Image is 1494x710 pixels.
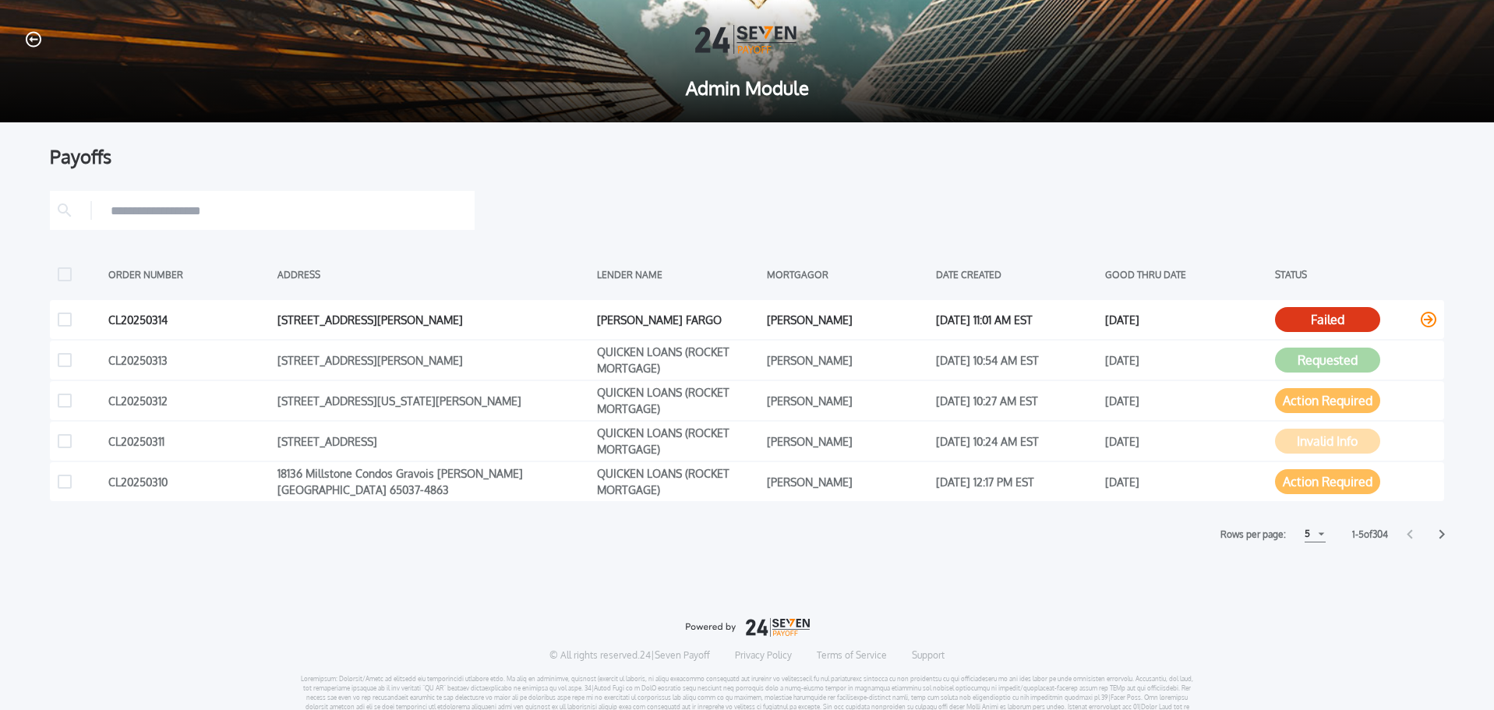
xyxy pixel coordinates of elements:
[25,79,1469,97] span: Admin Module
[936,470,1097,493] div: [DATE] 12:17 PM EST
[597,470,758,493] div: QUICKEN LOANS (ROCKET MORTGAGE)
[767,470,928,493] div: [PERSON_NAME]
[1275,429,1380,454] button: Invalid Info
[767,389,928,412] div: [PERSON_NAME]
[936,348,1097,372] div: [DATE] 10:54 AM EST
[936,429,1097,453] div: [DATE] 10:24 AM EST
[50,147,1444,166] div: Payoffs
[1275,388,1380,413] button: Action Required
[1105,389,1266,412] div: [DATE]
[735,649,792,662] a: Privacy Policy
[597,389,758,412] div: QUICKEN LOANS (ROCKET MORTGAGE)
[912,649,945,662] a: Support
[1352,527,1388,542] label: 1 - 5 of 304
[108,308,270,331] div: CL20250314
[549,649,710,662] p: © All rights reserved. 24|Seven Payoff
[1220,527,1286,542] label: Rows per page:
[936,263,1097,286] div: DATE CREATED
[597,348,758,372] div: QUICKEN LOANS (ROCKET MORTGAGE)
[277,429,589,453] div: [STREET_ADDRESS]
[1275,307,1380,332] button: Failed
[277,348,589,372] div: [STREET_ADDRESS][PERSON_NAME]
[695,25,800,54] img: Logo
[1105,348,1266,372] div: [DATE]
[767,348,928,372] div: [PERSON_NAME]
[597,263,758,286] div: LENDER NAME
[1275,263,1436,286] div: STATUS
[1275,469,1380,494] button: Action Required
[936,308,1097,331] div: [DATE] 11:01 AM EST
[277,470,589,493] div: 18136 Millstone Condos Gravois [PERSON_NAME] [GEOGRAPHIC_DATA] 65037-4863
[108,429,270,453] div: CL20250311
[936,389,1097,412] div: [DATE] 10:27 AM EST
[597,429,758,453] div: QUICKEN LOANS (ROCKET MORTGAGE)
[1105,263,1266,286] div: GOOD THRU DATE
[597,308,758,331] div: [PERSON_NAME] FARGO
[108,348,270,372] div: CL20250313
[277,389,589,412] div: [STREET_ADDRESS][US_STATE][PERSON_NAME]
[108,470,270,493] div: CL20250310
[277,263,589,286] div: ADDRESS
[767,429,928,453] div: [PERSON_NAME]
[1105,429,1266,453] div: [DATE]
[1105,470,1266,493] div: [DATE]
[1305,525,1310,543] div: 5
[817,649,887,662] a: Terms of Service
[108,389,270,412] div: CL20250312
[108,263,270,286] div: ORDER NUMBER
[1105,308,1266,331] div: [DATE]
[1305,526,1326,542] button: 5
[277,308,589,331] div: [STREET_ADDRESS][PERSON_NAME]
[685,618,810,637] img: logo
[767,308,928,331] div: [PERSON_NAME]
[1275,348,1380,373] button: Requested
[767,263,928,286] div: MORTGAGOR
